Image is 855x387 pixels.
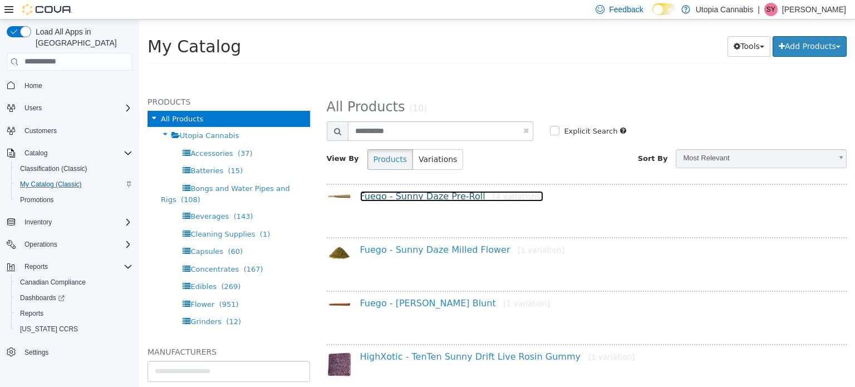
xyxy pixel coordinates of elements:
span: (12) [87,298,102,306]
button: Canadian Compliance [11,275,137,290]
small: [1 variation] [364,280,411,288]
small: [1 variation] [379,226,425,235]
span: Concentrates [51,246,100,254]
span: Feedback [609,4,643,15]
img: Cova [22,4,72,15]
small: [1 variation] [449,333,496,342]
span: Dashboards [16,291,132,305]
span: Sort By [499,135,529,143]
p: | [758,3,760,16]
img: 150 [188,281,213,289]
span: Canadian Compliance [16,276,132,289]
span: Beverages [51,193,90,201]
button: Inventory [2,214,137,230]
h5: Products [8,76,171,89]
span: All Products [188,80,266,95]
span: Cleaning Supplies [51,210,116,219]
a: HighXotic - TenTen Sunny Drift Live Rosin Gummy[1 variation] [221,332,496,342]
span: Operations [24,240,57,249]
span: (1) [121,210,131,219]
button: Catalog [20,146,52,160]
span: (143) [95,193,114,201]
span: (269) [82,263,101,271]
p: [PERSON_NAME] [782,3,846,16]
a: Dashboards [11,290,137,306]
button: Users [2,100,137,116]
span: Promotions [20,195,54,204]
button: Operations [20,238,62,251]
span: My Catalog [8,17,102,37]
button: Tools [588,17,631,37]
button: Settings [2,344,137,360]
span: Most Relevant [537,130,692,148]
a: Fuego - Sunny Daze Milled Flower[1 variation] [221,225,425,236]
span: Flower [51,281,75,289]
button: Reports [2,259,137,275]
span: (108) [42,176,61,184]
span: Classification (Classic) [20,164,87,173]
a: Classification (Classic) [16,162,92,175]
span: (167) [105,246,124,254]
a: My Catalog (Classic) [16,178,86,191]
span: Reports [20,309,43,318]
a: Reports [16,307,48,320]
a: Settings [20,346,53,359]
button: Users [20,101,46,115]
a: Most Relevant [537,130,707,149]
span: Inventory [24,218,52,227]
div: Stephen Yoo [764,3,778,16]
span: Accessories [51,130,94,138]
span: View By [188,135,220,143]
button: Operations [2,237,137,252]
a: Customers [20,124,61,138]
button: Add Products [633,17,707,37]
button: My Catalog (Classic) [11,177,137,192]
small: (10) [270,84,288,94]
input: Dark Mode [652,3,676,15]
a: Home [20,79,47,92]
button: Catalog [2,145,137,161]
span: Customers [20,124,132,138]
span: (60) [89,228,104,236]
img: 150 [188,226,213,242]
button: Promotions [11,192,137,208]
span: My Catalog (Classic) [16,178,132,191]
span: Dashboards [20,293,65,302]
span: Bongs and Water Pipes and Rigs [22,165,151,184]
span: Canadian Compliance [20,278,86,287]
a: Fuego - [PERSON_NAME] Blunt[1 variation] [221,278,411,289]
span: Batteries [51,147,84,155]
span: Home [20,79,132,92]
button: Classification (Classic) [11,161,137,177]
span: Operations [20,238,132,251]
a: Fuego - Sunny Daze Pre-Roll[4 variations] [221,172,404,182]
span: Capsules [51,228,84,236]
span: Home [24,81,42,90]
small: [4 variations] [353,173,404,182]
span: Washington CCRS [16,322,132,336]
h5: Manufacturers [8,326,171,339]
button: [US_STATE] CCRS [11,321,137,337]
span: (15) [89,147,104,155]
a: Canadian Compliance [16,276,90,289]
span: All Products [22,95,64,104]
p: Utopia Cannabis [696,3,754,16]
span: Settings [24,348,48,357]
span: Reports [20,260,132,273]
span: (37) [99,130,114,138]
span: (951) [80,281,100,289]
a: [US_STATE] CCRS [16,322,82,336]
span: Classification (Classic) [16,162,132,175]
button: Products [228,130,274,150]
button: Variations [273,130,324,150]
label: Explicit Search [422,106,478,117]
span: Promotions [16,193,132,207]
span: Customers [24,126,57,135]
span: Inventory [20,215,132,229]
span: SY [766,3,775,16]
button: Inventory [20,215,56,229]
span: Catalog [20,146,132,160]
button: Customers [2,123,137,139]
span: My Catalog (Classic) [20,180,82,189]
